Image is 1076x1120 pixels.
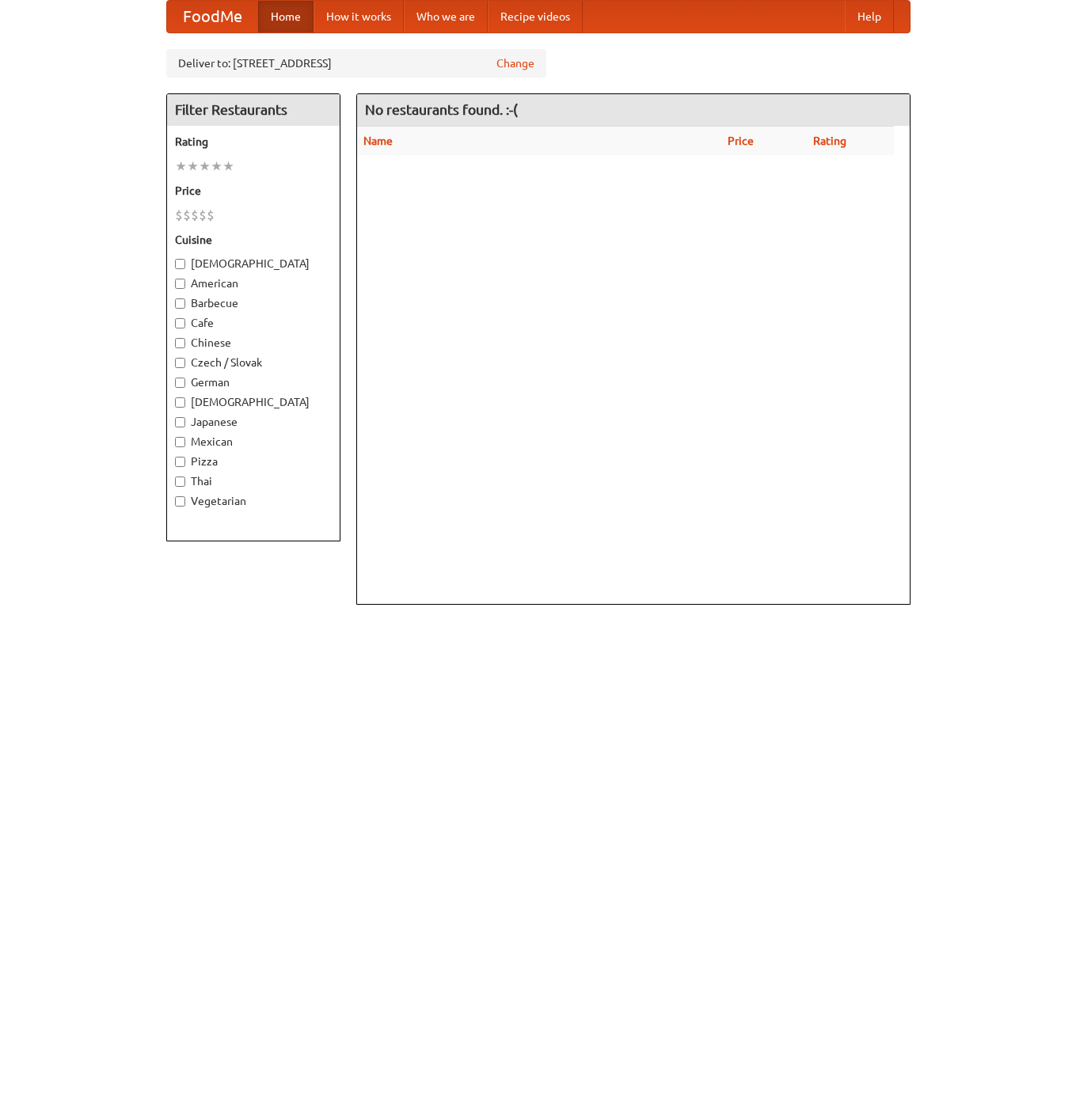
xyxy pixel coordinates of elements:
[175,318,185,328] input: Cafe
[175,275,332,291] label: American
[191,207,199,224] li: $
[175,358,185,368] input: Czech / Slovak
[175,338,185,348] input: Chinese
[488,1,583,32] a: Recipe videos
[166,49,546,78] div: Deliver to: [STREET_ADDRESS]
[365,102,518,117] ng-pluralize: No restaurants found. :-(
[175,279,185,289] input: American
[167,1,258,32] a: FoodMe
[187,158,199,175] li: ★
[496,55,534,71] a: Change
[175,232,332,248] h5: Cuisine
[175,355,332,370] label: Czech / Slovak
[211,158,222,175] li: ★
[175,493,332,509] label: Vegetarian
[175,374,332,390] label: German
[222,158,234,175] li: ★
[199,207,207,224] li: $
[845,1,894,32] a: Help
[175,256,332,271] label: [DEMOGRAPHIC_DATA]
[314,1,404,32] a: How it works
[813,135,846,147] a: Rating
[175,457,185,467] input: Pizza
[175,378,185,388] input: German
[175,437,185,447] input: Mexican
[175,158,187,175] li: ★
[258,1,314,32] a: Home
[175,454,332,469] label: Pizza
[199,158,211,175] li: ★
[175,207,183,224] li: $
[175,259,185,269] input: [DEMOGRAPHIC_DATA]
[175,414,332,430] label: Japanese
[175,496,185,507] input: Vegetarian
[404,1,488,32] a: Who we are
[175,394,332,410] label: [DEMOGRAPHIC_DATA]
[363,135,393,147] a: Name
[207,207,215,224] li: $
[167,94,340,126] h4: Filter Restaurants
[175,315,332,331] label: Cafe
[175,335,332,351] label: Chinese
[175,397,185,408] input: [DEMOGRAPHIC_DATA]
[175,134,332,150] h5: Rating
[175,295,332,311] label: Barbecue
[728,135,754,147] a: Price
[175,183,332,199] h5: Price
[175,417,185,427] input: Japanese
[175,473,332,489] label: Thai
[175,298,185,309] input: Barbecue
[183,207,191,224] li: $
[175,476,185,487] input: Thai
[175,434,332,450] label: Mexican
